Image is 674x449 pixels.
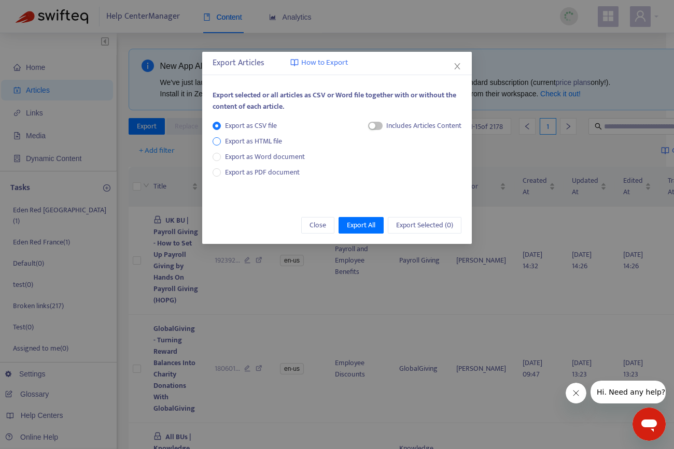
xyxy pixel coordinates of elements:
[452,61,463,72] button: Close
[301,57,348,69] span: How to Export
[221,120,281,132] span: Export as CSV file
[290,59,299,67] img: image-link
[225,166,300,178] span: Export as PDF document
[221,136,286,147] span: Export as HTML file
[290,57,348,69] a: How to Export
[633,408,666,441] iframe: Button to launch messaging window
[386,120,461,132] div: Includes Articles Content
[221,151,309,163] span: Export as Word document
[566,383,586,403] iframe: Close message
[213,57,461,69] div: Export Articles
[453,62,461,70] span: close
[213,89,456,112] span: Export selected or all articles as CSV or Word file together with or without the content of each ...
[388,217,461,234] button: Export Selected (0)
[347,220,375,231] span: Export All
[339,217,384,234] button: Export All
[591,381,666,403] iframe: Message from company
[310,220,326,231] span: Close
[301,217,334,234] button: Close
